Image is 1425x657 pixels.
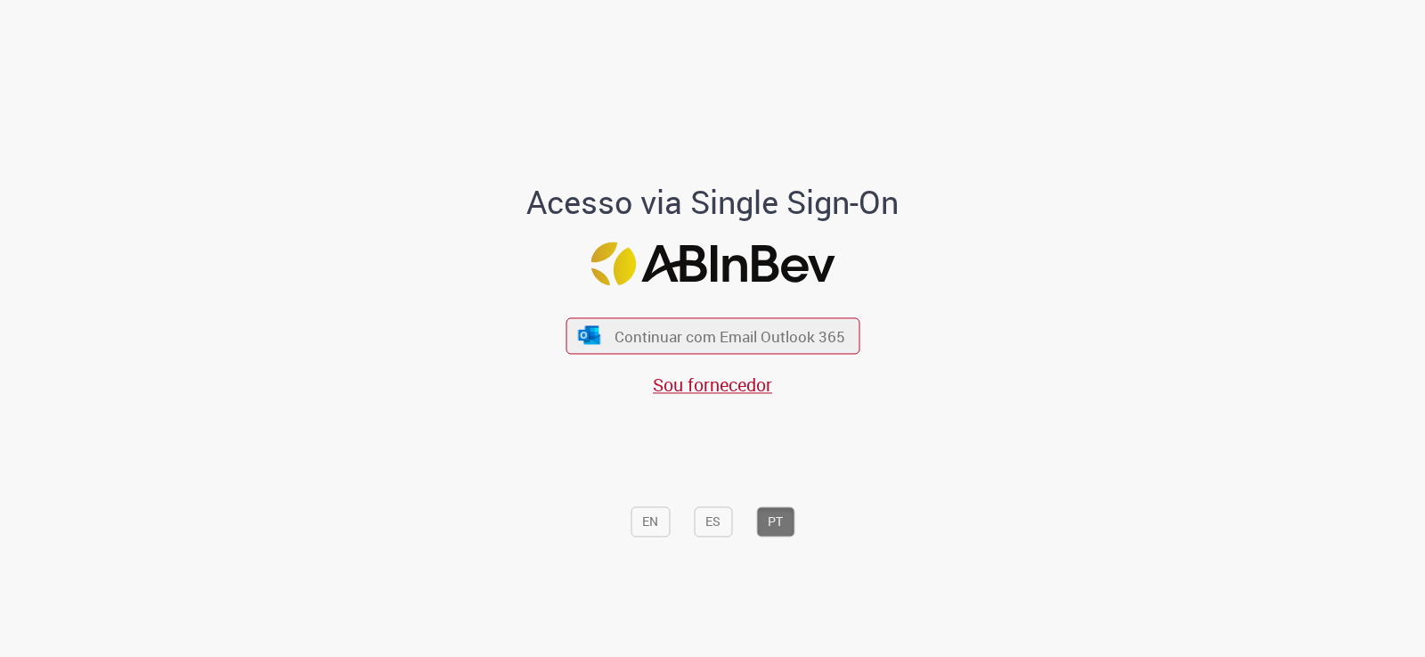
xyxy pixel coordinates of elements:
[756,506,794,537] button: PT
[694,506,732,537] button: ES
[653,373,772,397] a: Sou fornecedor
[631,506,670,537] button: EN
[577,326,602,345] img: ícone Azure/Microsoft 360
[566,317,859,354] button: ícone Azure/Microsoft 360 Continuar com Email Outlook 365
[590,242,835,285] img: Logo ABInBev
[615,325,845,346] span: Continuar com Email Outlook 365
[466,185,960,221] h1: Acesso via Single Sign-On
